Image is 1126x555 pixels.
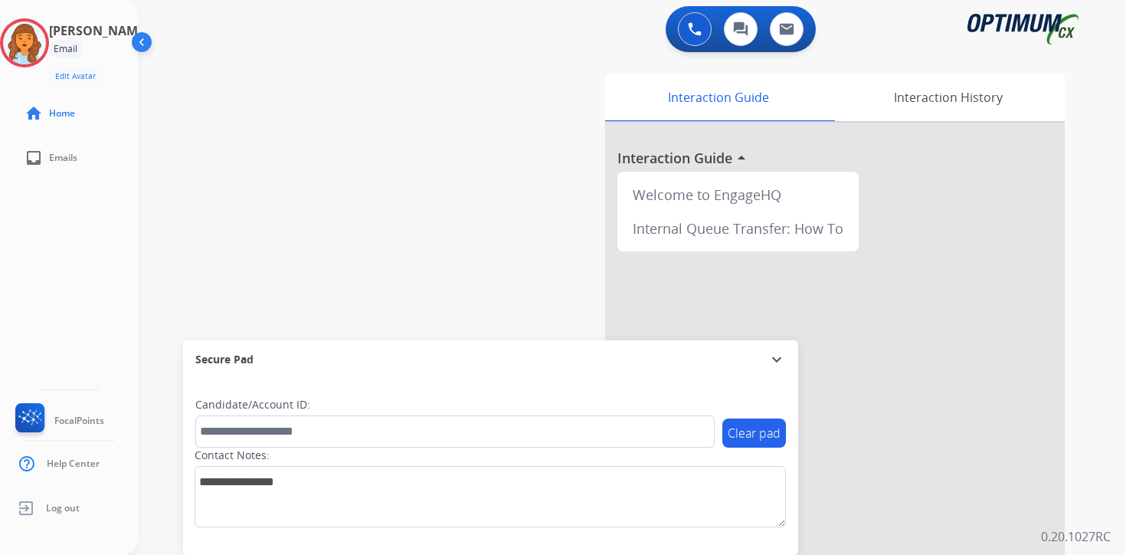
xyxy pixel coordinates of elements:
[195,397,310,412] label: Candidate/Account ID:
[195,352,254,367] span: Secure Pad
[49,67,102,85] button: Edit Avatar
[3,21,46,64] img: avatar
[768,350,786,369] mat-icon: expand_more
[722,419,786,448] button: Clear pad
[54,415,104,427] span: FocalPoints
[12,403,104,438] a: FocalPoints
[49,152,77,164] span: Emails
[47,458,100,470] span: Help Center
[1041,527,1111,546] p: 0.20.1027RC
[49,21,149,40] h3: [PERSON_NAME]
[46,502,80,514] span: Log out
[624,212,853,245] div: Internal Queue Transfer: How To
[49,107,75,120] span: Home
[25,104,43,123] mat-icon: home
[624,178,853,212] div: Welcome to EngageHQ
[49,40,82,58] div: Email
[195,448,270,463] label: Contact Notes:
[831,74,1065,121] div: Interaction History
[25,149,43,167] mat-icon: inbox
[605,74,831,121] div: Interaction Guide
